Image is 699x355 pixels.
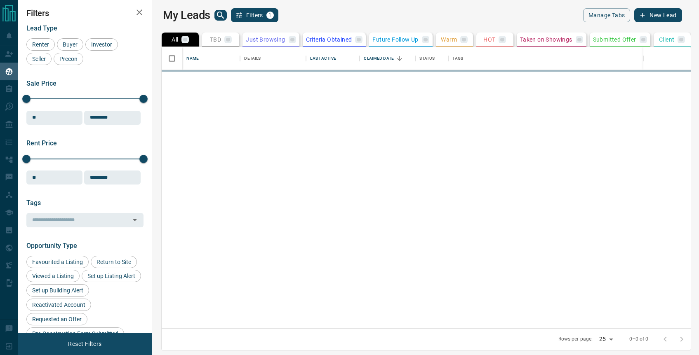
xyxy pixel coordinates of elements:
p: 0–0 of 0 [629,336,649,343]
div: Renter [26,38,55,51]
p: Taken on Showings [520,37,572,42]
p: TBD [210,37,221,42]
div: Reactivated Account [26,299,91,311]
div: Return to Site [91,256,137,268]
div: Last Active [306,47,360,70]
button: Sort [394,53,405,64]
p: Future Follow Up [372,37,418,42]
p: HOT [483,37,495,42]
span: Favourited a Listing [29,259,86,265]
button: Reset Filters [63,337,107,351]
h2: Filters [26,8,144,18]
button: Open [129,214,141,226]
div: Pre-Construction Form Submitted [26,327,124,340]
p: Criteria Obtained [306,37,352,42]
div: Investor [85,38,118,51]
p: Just Browsing [246,37,285,42]
div: Seller [26,53,52,65]
span: Lead Type [26,24,57,32]
div: Buyer [57,38,83,51]
span: Sale Price [26,79,56,87]
div: Claimed Date [360,47,415,70]
div: Last Active [310,47,336,70]
button: Manage Tabs [583,8,630,22]
span: Rent Price [26,139,57,147]
div: 25 [596,333,616,345]
div: Set up Building Alert [26,284,89,297]
span: Reactivated Account [29,301,88,308]
div: Name [186,47,199,70]
div: Viewed a Listing [26,270,80,282]
p: Client [659,37,674,42]
p: All [172,37,178,42]
span: Set up Building Alert [29,287,86,294]
div: Favourited a Listing [26,256,89,268]
span: 1 [267,12,273,18]
div: Details [244,47,261,70]
div: Tags [452,47,463,70]
button: Filters1 [231,8,278,22]
span: Renter [29,41,52,48]
span: Investor [88,41,115,48]
span: Return to Site [94,259,134,265]
span: Opportunity Type [26,242,77,250]
div: Status [419,47,435,70]
div: Status [415,47,448,70]
p: Rows per page: [558,336,593,343]
p: Submitted Offer [593,37,636,42]
div: Requested an Offer [26,313,87,325]
span: Precon [56,56,80,62]
span: Viewed a Listing [29,273,77,279]
div: Name [182,47,240,70]
p: Warm [441,37,457,42]
div: Set up Listing Alert [82,270,141,282]
div: Claimed Date [364,47,394,70]
div: Precon [54,53,83,65]
div: Tags [448,47,658,70]
span: Pre-Construction Form Submitted [29,330,121,337]
span: Buyer [60,41,80,48]
div: Details [240,47,306,70]
span: Seller [29,56,49,62]
button: search button [214,10,227,21]
span: Set up Listing Alert [85,273,138,279]
h1: My Leads [163,9,210,22]
span: Requested an Offer [29,316,85,322]
button: New Lead [634,8,682,22]
span: Tags [26,199,41,207]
